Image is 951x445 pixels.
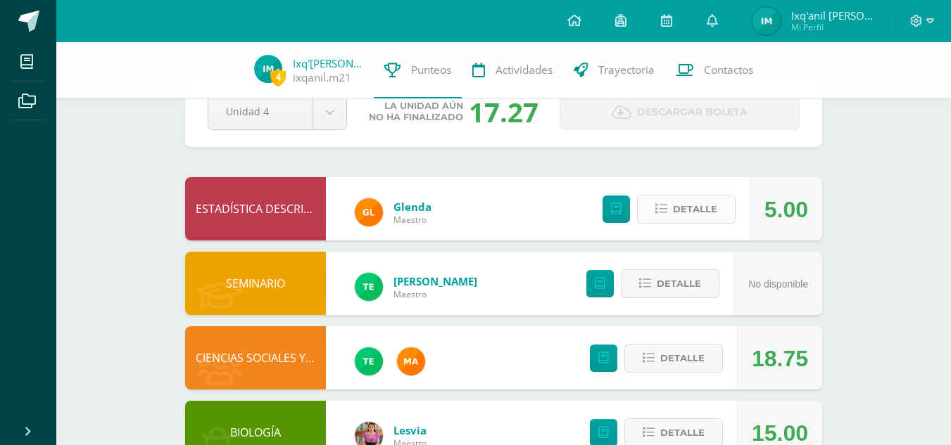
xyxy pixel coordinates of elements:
[462,42,563,98] a: Actividades
[748,278,808,290] span: No disponible
[637,95,748,129] span: Descargar boleta
[185,326,326,389] div: CIENCIAS SOCIALES Y FORMACIÓN CIUDADANA 5
[621,269,719,298] button: Detalle
[355,347,383,375] img: 43d3dab8d13cc64d9a3940a0882a4dc3.png
[660,345,705,371] span: Detalle
[355,198,383,226] img: 7115e4ef1502d82e30f2a52f7cb22b3f.png
[704,63,753,77] span: Contactos
[791,8,876,22] span: Ixq'anil [PERSON_NAME]
[393,423,427,437] a: Lesvia
[208,95,346,129] a: Unidad 4
[393,200,432,214] a: Glenda
[791,21,876,33] span: Mi Perfil
[563,42,665,98] a: Trayectoria
[185,177,326,240] div: ESTADÍSTICA DESCRIPTIVA
[397,347,425,375] img: 266030d5bbfb4fab9f05b9da2ad38396.png
[624,344,723,373] button: Detalle
[496,63,553,77] span: Actividades
[665,42,764,98] a: Contactos
[374,42,462,98] a: Punteos
[393,274,477,288] a: [PERSON_NAME]
[185,252,326,315] div: SEMINARIO
[598,63,655,77] span: Trayectoria
[393,288,477,300] span: Maestro
[393,214,432,226] span: Maestro
[293,56,363,70] a: Ixq'[PERSON_NAME]
[411,63,451,77] span: Punteos
[355,273,383,301] img: 43d3dab8d13cc64d9a3940a0882a4dc3.png
[369,101,463,123] span: La unidad aún no ha finalizado
[764,178,808,241] div: 5.00
[637,195,736,224] button: Detalle
[469,93,539,130] div: 17.27
[752,7,781,35] img: 5c8ce5b54dcc9fc2d4e00b939a74cf5d.png
[657,271,701,297] span: Detalle
[673,196,717,222] span: Detalle
[254,55,282,83] img: 5c8ce5b54dcc9fc2d4e00b939a74cf5d.png
[752,327,808,390] div: 18.75
[226,95,295,128] span: Unidad 4
[270,68,286,86] span: 4
[293,70,351,85] a: ixqanil.m21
